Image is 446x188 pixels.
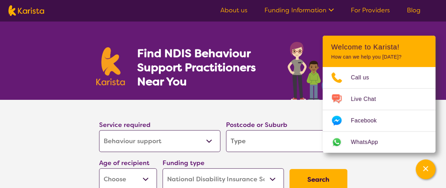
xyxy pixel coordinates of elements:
label: Service required [99,121,151,129]
ul: Choose channel [323,67,435,153]
span: Facebook [351,115,385,126]
h1: Find NDIS Behaviour Support Practitioners Near You [137,46,273,89]
a: Funding Information [264,6,334,14]
a: Blog [407,6,421,14]
a: For Providers [351,6,390,14]
label: Age of recipient [99,159,149,167]
button: Channel Menu [416,159,435,179]
img: Karista logo [96,47,125,85]
label: Postcode or Suburb [226,121,287,129]
h2: Welcome to Karista! [331,43,427,51]
div: Channel Menu [323,36,435,153]
span: Call us [351,72,378,83]
a: Web link opens in a new tab. [323,132,435,153]
input: Type [226,130,347,152]
p: How can we help you [DATE]? [331,54,427,60]
img: Karista logo [8,5,44,16]
label: Funding type [163,159,204,167]
a: About us [220,6,248,14]
span: Live Chat [351,94,384,104]
span: WhatsApp [351,137,386,147]
img: behaviour-support [286,38,350,100]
